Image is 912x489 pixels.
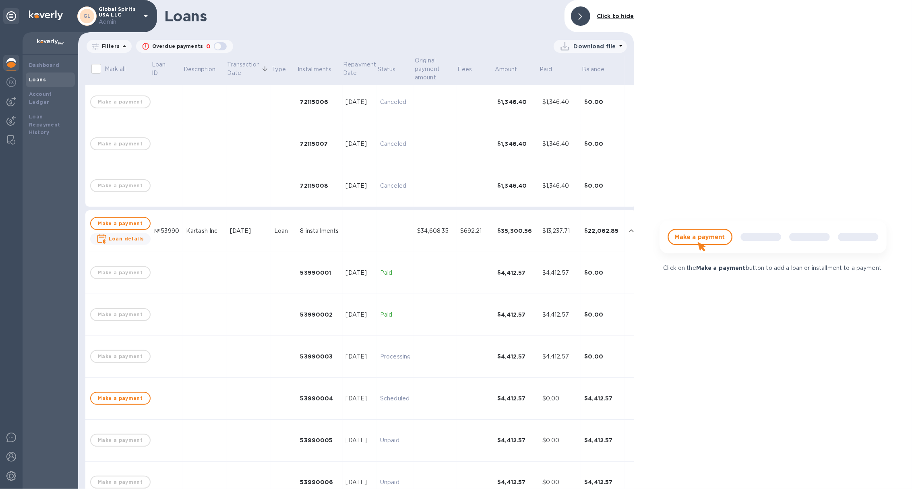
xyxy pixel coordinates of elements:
div: $4,412.57 [497,269,536,277]
div: 72115007 [300,140,339,148]
div: 53990005 [300,436,339,444]
div: [DATE] [346,436,374,445]
p: Balance [582,65,604,74]
b: GL [83,13,91,19]
div: [DATE] [346,98,374,106]
div: [DATE] [346,140,374,148]
span: Loan ID [152,60,182,77]
div: $4,412.57 [497,478,536,486]
img: Foreign exchange [6,77,16,87]
p: Original payment amount [415,56,446,82]
p: Paid [380,311,411,319]
span: Make a payment [97,394,143,403]
div: [DATE] [346,269,374,277]
div: [DATE] [230,227,268,235]
div: [DATE] [346,394,374,403]
div: $0.00 [584,269,622,277]
p: Admin [99,18,139,26]
p: Installments [298,65,331,74]
div: $1,346.40 [497,140,536,148]
div: $4,412.57 [542,352,578,361]
div: $0.00 [584,140,622,148]
div: Kartash Inc [186,227,223,235]
div: 72115008 [300,182,339,190]
span: Type [271,65,296,74]
span: Description [184,65,226,74]
div: $4,412.57 [497,311,536,319]
p: Filters [99,43,120,50]
span: Transaction Date [227,60,270,77]
button: Make a payment [90,392,151,405]
img: Logo [29,10,63,20]
p: Canceled [380,98,411,106]
div: $1,346.40 [542,98,578,106]
div: 53990004 [300,394,339,402]
b: Click to hide [597,13,634,19]
div: $1,346.40 [497,98,536,106]
div: 53990003 [300,352,339,361]
p: Paid [380,269,411,277]
div: [DATE] [346,478,374,487]
div: $0.00 [584,182,622,190]
div: $4,412.57 [497,394,536,402]
b: Dashboard [29,62,60,68]
div: $4,412.57 [542,269,578,277]
button: Overdue payments0 [136,40,233,53]
div: $0.00 [584,352,622,361]
p: Type [271,65,286,74]
p: Amount [495,65,517,74]
b: Loans [29,77,46,83]
p: Repayment Date [343,60,376,77]
div: 72115006 [300,98,339,106]
div: $1,346.40 [497,182,536,190]
div: $4,412.57 [542,311,578,319]
p: Paid [540,65,552,74]
b: Loan Repayment History [29,114,60,136]
p: Global Spirits USA LLC [99,6,139,26]
h1: Loans [164,8,558,25]
div: $13,237.71 [542,227,578,235]
b: Account Ledger [29,91,52,105]
div: $4,412.57 [584,394,622,402]
div: [DATE] [346,311,374,319]
b: Loan details [109,236,144,242]
p: Transaction Date [227,60,260,77]
p: Mark all [105,65,126,73]
button: Loan details [90,233,151,245]
div: 53990006 [300,478,339,486]
div: $4,412.57 [584,478,622,486]
button: expand row [625,225,637,237]
p: Loan ID [152,60,172,77]
div: $0.00 [584,98,622,106]
p: Fees [458,65,472,74]
p: Unpaid [380,478,411,487]
div: $0.00 [542,436,578,445]
span: Amount [495,65,528,74]
div: $22,062.85 [584,227,622,235]
p: Canceled [380,182,411,190]
div: Loan [274,227,294,235]
div: $1,346.40 [542,182,578,190]
span: Original payment amount [415,56,456,82]
div: $0.00 [584,311,622,319]
div: $1,346.40 [542,140,578,148]
b: Make a payment [696,265,746,271]
div: [DATE] [346,182,374,190]
div: [DATE] [346,352,374,361]
p: Scheduled [380,394,411,403]
div: 8 installments [300,227,339,235]
div: $4,412.57 [584,436,622,444]
span: Fees [458,65,483,74]
div: №53990 [154,227,180,235]
div: $34,608.35 [417,227,453,235]
span: Make a payment [97,219,143,228]
div: $692.21 [460,227,491,235]
p: Click on the button to add a loan or installment to a payment. [651,264,894,272]
p: Status [378,65,396,74]
div: $35,300.56 [497,227,536,235]
span: Installments [298,65,342,74]
p: Download file [574,42,616,50]
p: Description [184,65,215,74]
div: Unpin categories [3,8,19,24]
